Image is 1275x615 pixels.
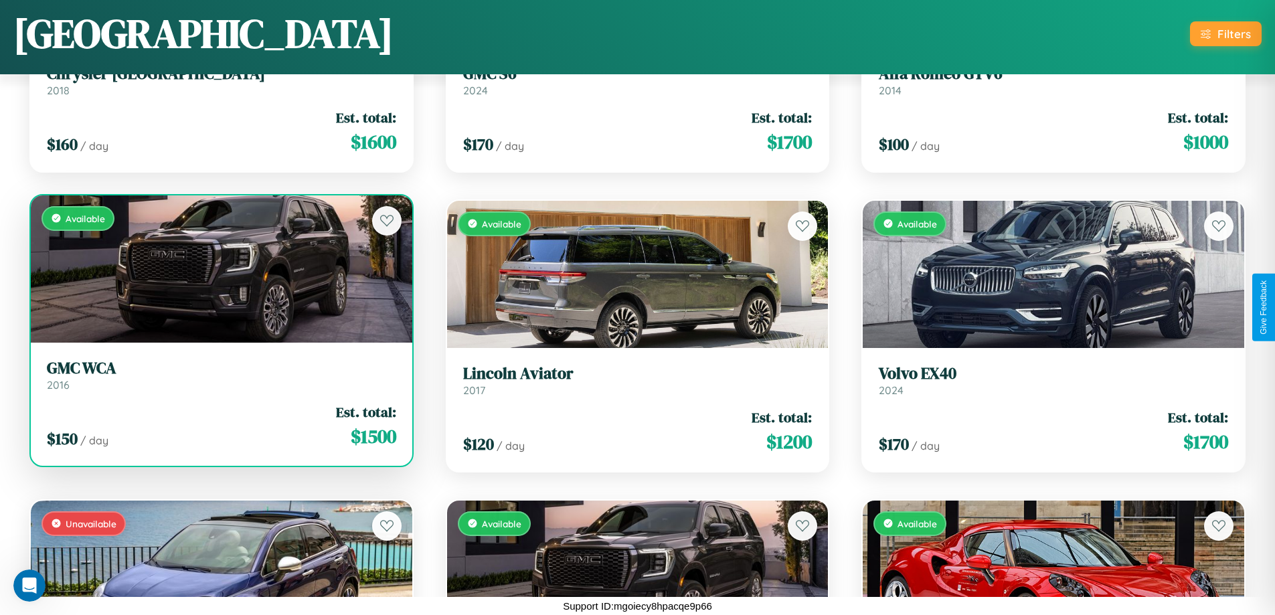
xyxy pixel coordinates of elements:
[47,133,78,155] span: $ 160
[767,128,812,155] span: $ 1700
[1259,280,1268,335] div: Give Feedback
[1183,128,1228,155] span: $ 1000
[351,423,396,450] span: $ 1500
[80,139,108,153] span: / day
[66,213,105,224] span: Available
[463,64,813,84] h3: GMC S6
[47,378,70,391] span: 2016
[496,139,524,153] span: / day
[1217,27,1251,41] div: Filters
[1168,108,1228,127] span: Est. total:
[879,84,902,97] span: 2014
[1168,408,1228,427] span: Est. total:
[898,218,937,230] span: Available
[47,359,396,378] h3: GMC WCA
[47,359,396,391] a: GMC WCA2016
[879,364,1228,383] h3: Volvo EX40
[463,383,485,397] span: 2017
[879,64,1228,97] a: Alfa Romeo GTV62014
[463,364,813,397] a: Lincoln Aviator2017
[47,84,70,97] span: 2018
[13,6,394,61] h1: [GEOGRAPHIC_DATA]
[563,597,712,615] p: Support ID: mgoiecy8hpacqe9p66
[351,128,396,155] span: $ 1600
[336,108,396,127] span: Est. total:
[463,84,488,97] span: 2024
[482,518,521,529] span: Available
[463,64,813,97] a: GMC S62024
[898,518,937,529] span: Available
[879,433,909,455] span: $ 170
[1183,428,1228,455] span: $ 1700
[879,383,904,397] span: 2024
[879,364,1228,397] a: Volvo EX402024
[463,364,813,383] h3: Lincoln Aviator
[13,569,46,602] iframe: Intercom live chat
[752,408,812,427] span: Est. total:
[912,439,940,452] span: / day
[912,139,940,153] span: / day
[766,428,812,455] span: $ 1200
[482,218,521,230] span: Available
[497,439,525,452] span: / day
[336,402,396,422] span: Est. total:
[463,433,494,455] span: $ 120
[66,518,116,529] span: Unavailable
[47,428,78,450] span: $ 150
[752,108,812,127] span: Est. total:
[80,434,108,447] span: / day
[47,64,396,97] a: Chrysler [GEOGRAPHIC_DATA]2018
[47,64,396,84] h3: Chrysler [GEOGRAPHIC_DATA]
[879,133,909,155] span: $ 100
[463,133,493,155] span: $ 170
[1190,21,1262,46] button: Filters
[879,64,1228,84] h3: Alfa Romeo GTV6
